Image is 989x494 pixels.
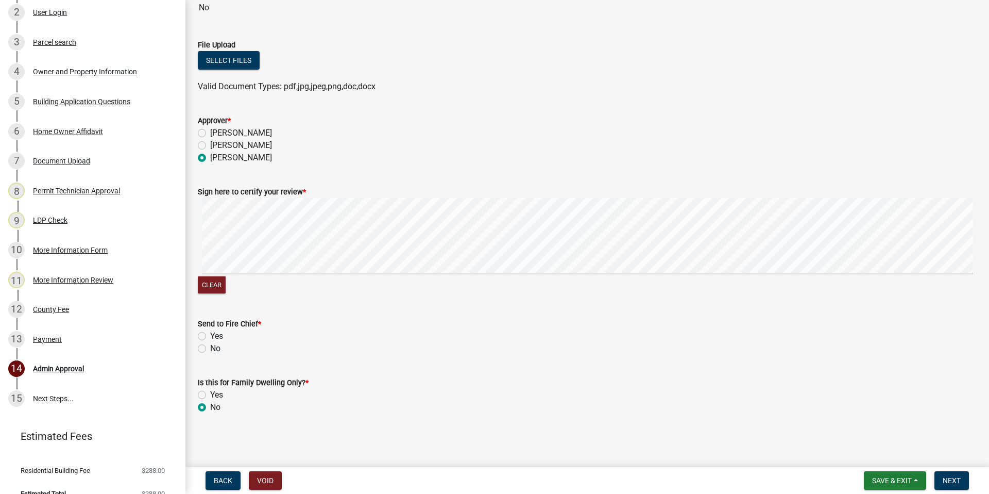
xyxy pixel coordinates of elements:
span: Save & Exit [872,476,912,485]
div: 10 [8,242,25,258]
span: Residential Building Fee [21,467,90,474]
div: Document Upload [33,157,90,164]
button: Next [934,471,969,490]
div: 4 [8,63,25,80]
label: Yes [210,389,223,401]
div: Admin Approval [33,365,84,372]
label: Approver [198,118,231,125]
label: No [210,342,220,355]
button: Save & Exit [864,471,926,490]
button: Select files [198,51,260,70]
label: Yes [210,330,223,342]
span: Back [214,476,232,485]
label: No [210,401,220,414]
div: Payment [33,336,62,343]
div: 2 [8,4,25,21]
button: Void [249,471,282,490]
div: LDP Check [33,217,67,224]
label: Is this for Family Dwelling Only? [198,380,309,387]
div: 13 [8,331,25,348]
div: 12 [8,301,25,318]
div: User Login [33,9,67,16]
button: Back [206,471,241,490]
div: Parcel search [33,39,76,46]
div: 14 [8,360,25,377]
div: 9 [8,212,25,228]
div: More Information Review [33,276,113,284]
label: File Upload [198,42,235,49]
div: 6 [8,123,25,140]
div: 3 [8,34,25,51]
label: [PERSON_NAME] [210,139,272,152]
div: 8 [8,183,25,199]
span: Valid Document Types: pdf,jpg,jpeg,png,doc,docx [198,81,376,91]
span: Next [943,476,961,485]
label: [PERSON_NAME] [210,127,272,139]
div: Home Owner Affidavit [33,128,103,135]
div: 15 [8,390,25,407]
div: 11 [8,272,25,288]
div: Building Application Questions [33,98,130,105]
span: $288.00 [142,467,165,474]
button: Clear [198,276,226,293]
label: [PERSON_NAME] [210,152,272,164]
div: Owner and Property Information [33,68,137,75]
label: Sign here to certify your review [198,189,306,196]
div: Permit Technician Approval [33,187,120,194]
div: More Information Form [33,246,108,254]
div: 7 [8,153,25,169]
a: Estimated Fees [8,426,169,447]
div: 5 [8,93,25,110]
div: County Fee [33,306,69,313]
label: Send to Fire Chief [198,321,261,328]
